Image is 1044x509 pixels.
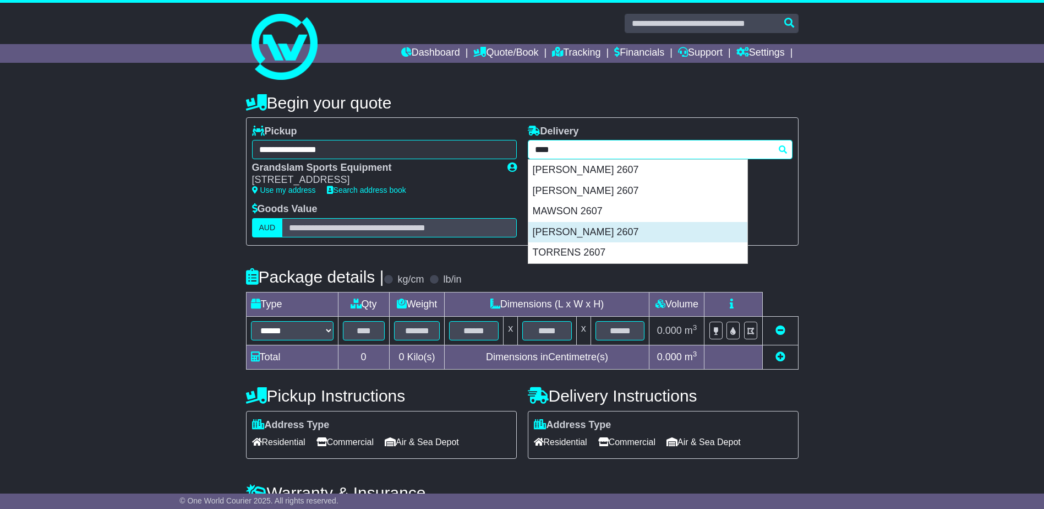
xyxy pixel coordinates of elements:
h4: Package details | [246,268,384,286]
label: AUD [252,218,283,237]
div: TORRENS 2607 [528,242,747,263]
div: [PERSON_NAME] 2607 [528,222,747,243]
td: Total [246,345,338,369]
a: Quote/Book [473,44,538,63]
label: Goods Value [252,203,318,215]
h4: Pickup Instructions [246,387,517,405]
span: Residential [534,434,587,451]
td: Weight [389,292,445,316]
span: © One World Courier 2025. All rights reserved. [179,496,338,505]
td: Volume [649,292,704,316]
span: 0.000 [657,351,682,362]
span: Commercial [598,434,655,451]
div: MAWSON 2607 [528,201,747,222]
td: Dimensions in Centimetre(s) [445,345,649,369]
td: x [504,316,518,345]
td: 0 [338,345,389,369]
a: Tracking [552,44,600,63]
td: Dimensions (L x W x H) [445,292,649,316]
a: Settings [736,44,785,63]
div: [STREET_ADDRESS] [252,174,496,186]
label: kg/cm [397,274,424,286]
span: 0.000 [657,325,682,336]
h4: Warranty & Insurance [246,484,799,502]
td: Type [246,292,338,316]
a: Remove this item [775,325,785,336]
div: [PERSON_NAME] 2607 [528,181,747,202]
span: Air & Sea Depot [385,434,459,451]
span: Commercial [316,434,374,451]
a: Use my address [252,186,316,194]
span: m [685,351,697,362]
div: [PERSON_NAME] 2607 [528,160,747,181]
sup: 3 [693,350,697,358]
h4: Delivery Instructions [528,387,799,405]
a: Search address book [327,186,406,194]
span: Residential [252,434,305,451]
span: Air & Sea Depot [666,434,741,451]
span: m [685,325,697,336]
a: Support [678,44,723,63]
label: Address Type [534,419,611,431]
label: Delivery [528,126,579,138]
label: lb/in [443,274,461,286]
h4: Begin your quote [246,94,799,112]
td: x [576,316,591,345]
a: Financials [614,44,664,63]
div: Grandslam Sports Equipment [252,162,496,174]
td: Qty [338,292,389,316]
label: Pickup [252,126,297,138]
label: Address Type [252,419,330,431]
a: Add new item [775,351,785,362]
typeahead: Please provide city [528,140,792,159]
a: Dashboard [401,44,460,63]
td: Kilo(s) [389,345,445,369]
sup: 3 [693,323,697,332]
span: 0 [398,351,404,362]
